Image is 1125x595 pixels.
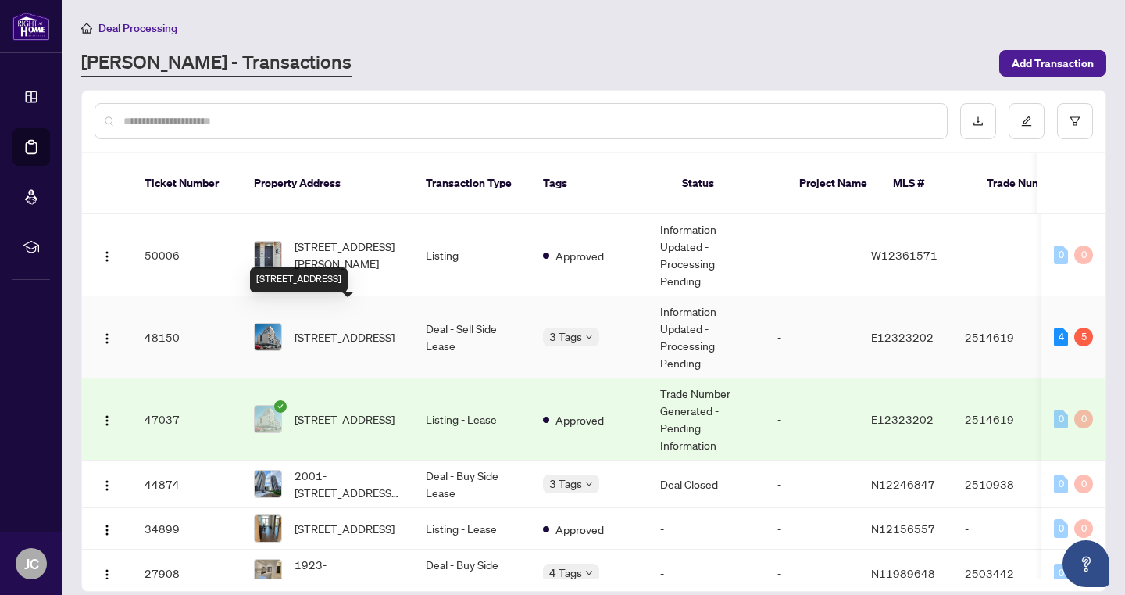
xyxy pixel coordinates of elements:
th: MLS # [880,153,974,214]
div: 5 [1074,328,1093,346]
td: 47037 [132,378,241,461]
button: edit [1009,103,1045,139]
span: [STREET_ADDRESS] [295,410,395,428]
td: 48150 [132,296,241,378]
td: - [765,214,859,296]
span: N12156557 [871,522,935,536]
div: 4 [1054,328,1068,346]
td: Trade Number Generated - Pending Information [648,378,765,461]
span: edit [1021,116,1032,127]
span: 3 Tags [549,328,582,346]
td: 50006 [132,214,241,296]
span: check-circle [274,400,287,413]
span: E12323202 [871,330,934,344]
th: Ticket Number [132,153,241,214]
span: Approved [555,247,604,264]
img: thumbnail-img [255,242,281,268]
img: thumbnail-img [255,324,281,350]
span: E12323202 [871,412,934,426]
div: 0 [1074,519,1093,538]
span: down [585,569,593,577]
td: 2514619 [952,378,1062,461]
span: home [81,23,92,34]
div: 0 [1074,246,1093,264]
td: - [952,508,1062,550]
span: N12246847 [871,477,935,491]
img: Logo [101,250,113,263]
th: Status [670,153,787,214]
td: 2510938 [952,461,1062,508]
td: Deal - Buy Side Lease [413,461,530,508]
td: Information Updated - Processing Pending [648,296,765,378]
td: - [765,508,859,550]
span: [STREET_ADDRESS] [295,328,395,346]
img: Logo [101,524,113,536]
div: 0 [1054,246,1068,264]
button: Logo [95,407,120,432]
img: Logo [101,479,113,492]
div: 0 [1054,519,1068,538]
button: Logo [95,516,120,541]
span: 4 Tags [549,564,582,582]
td: - [952,214,1062,296]
td: Information Updated - Processing Pending [648,214,765,296]
span: [STREET_ADDRESS] [295,520,395,537]
span: [STREET_ADDRESS][PERSON_NAME] [295,238,401,272]
div: 0 [1054,475,1068,493]
span: down [585,333,593,341]
th: Tags [530,153,670,214]
img: thumbnail-img [255,406,281,432]
img: logo [12,12,50,41]
img: thumbnail-img [255,560,281,586]
button: Open asap [1062,540,1109,587]
button: download [960,103,996,139]
td: Listing - Lease [413,378,530,461]
span: 2001-[STREET_ADDRESS][PERSON_NAME][PERSON_NAME] [295,467,401,501]
span: Add Transaction [1012,51,1094,76]
th: Property Address [241,153,413,214]
div: 0 [1074,410,1093,428]
th: Project Name [787,153,880,214]
img: Logo [101,332,113,345]
td: 2514619 [952,296,1062,378]
td: Listing [413,214,530,296]
th: Trade Number [974,153,1084,214]
th: Transaction Type [413,153,530,214]
div: 0 [1054,564,1068,582]
span: N11989648 [871,566,935,580]
button: Add Transaction [999,50,1106,77]
td: - [765,461,859,508]
span: filter [1070,116,1080,127]
div: 0 [1074,475,1093,493]
img: thumbnail-img [255,471,281,497]
td: 44874 [132,461,241,508]
span: Approved [555,521,604,538]
td: Listing - Lease [413,508,530,550]
span: 1923-[STREET_ADDRESS][PERSON_NAME][PERSON_NAME] [295,556,401,590]
span: Approved [555,411,604,428]
td: Deal Closed [648,461,765,508]
button: Logo [95,561,120,586]
button: Logo [95,242,120,267]
span: down [585,480,593,488]
button: Logo [95,471,120,496]
img: Logo [101,414,113,427]
td: - [765,378,859,461]
div: 0 [1054,410,1068,428]
span: download [973,116,984,127]
span: Deal Processing [98,21,177,35]
td: 34899 [132,508,241,550]
a: [PERSON_NAME] - Transactions [81,49,352,77]
img: Logo [101,568,113,581]
span: JC [24,553,39,575]
span: W12361571 [871,248,937,262]
div: [STREET_ADDRESS] [250,267,348,292]
button: Logo [95,324,120,349]
button: filter [1057,103,1093,139]
td: - [765,296,859,378]
td: Deal - Sell Side Lease [413,296,530,378]
td: - [648,508,765,550]
img: thumbnail-img [255,515,281,542]
span: 3 Tags [549,475,582,493]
